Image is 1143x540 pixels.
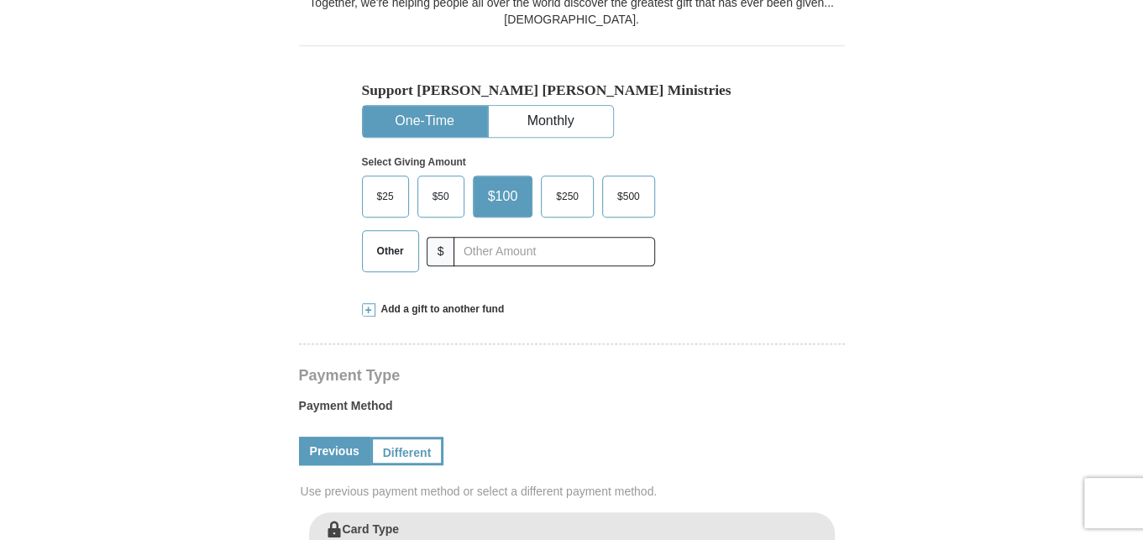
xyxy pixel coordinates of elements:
span: $250 [548,184,587,209]
button: One-Time [363,106,487,137]
a: Different [370,437,444,465]
span: Add a gift to another fund [375,302,505,317]
button: Monthly [489,106,613,137]
span: $500 [609,184,648,209]
span: $100 [480,184,527,209]
input: Other Amount [454,237,654,266]
strong: Select Giving Amount [362,156,466,168]
span: Other [369,239,412,264]
a: Previous [299,437,370,465]
label: Payment Method [299,397,845,422]
span: $50 [424,184,458,209]
span: $25 [369,184,402,209]
span: Use previous payment method or select a different payment method. [301,483,847,500]
h4: Payment Type [299,369,845,382]
span: $ [427,237,455,266]
h5: Support [PERSON_NAME] [PERSON_NAME] Ministries [362,81,782,99]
